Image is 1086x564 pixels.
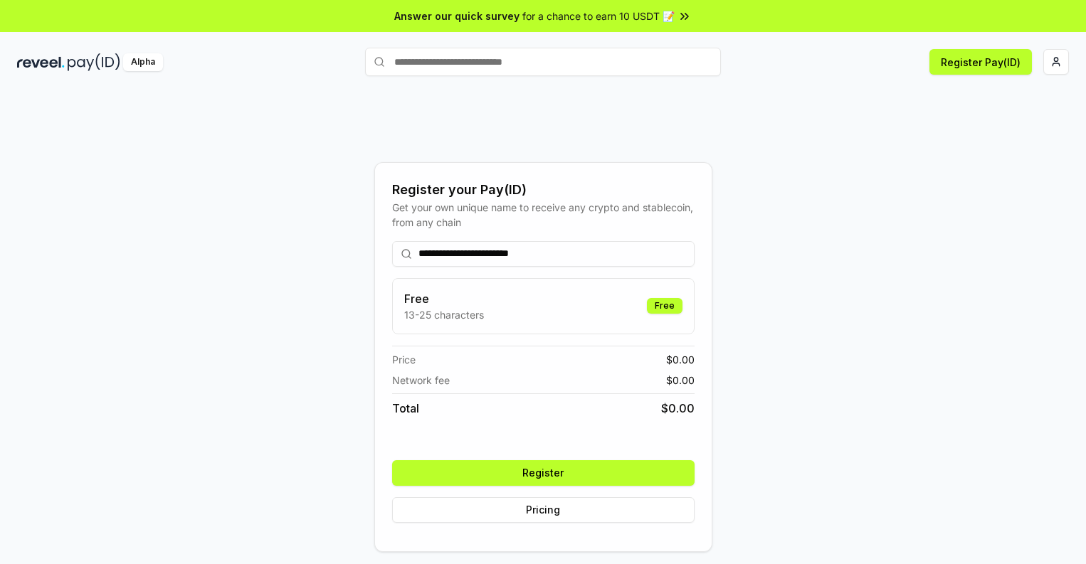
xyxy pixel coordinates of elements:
[68,53,120,71] img: pay_id
[17,53,65,71] img: reveel_dark
[647,298,682,314] div: Free
[522,9,675,23] span: for a chance to earn 10 USDT 📝
[123,53,163,71] div: Alpha
[392,460,695,486] button: Register
[394,9,520,23] span: Answer our quick survey
[666,373,695,388] span: $ 0.00
[392,180,695,200] div: Register your Pay(ID)
[666,352,695,367] span: $ 0.00
[661,400,695,417] span: $ 0.00
[392,352,416,367] span: Price
[392,400,419,417] span: Total
[392,373,450,388] span: Network fee
[392,200,695,230] div: Get your own unique name to receive any crypto and stablecoin, from any chain
[404,307,484,322] p: 13-25 characters
[929,49,1032,75] button: Register Pay(ID)
[392,497,695,523] button: Pricing
[404,290,484,307] h3: Free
